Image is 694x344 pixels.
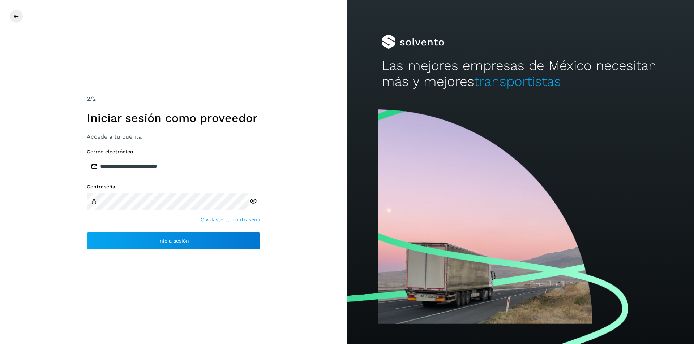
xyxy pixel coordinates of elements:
[87,232,260,249] button: Inicia sesión
[201,216,260,223] a: Olvidaste tu contraseña
[158,238,189,243] span: Inicia sesión
[87,111,260,125] h1: Iniciar sesión como proveedor
[87,133,260,140] h3: Accede a tu cuenta
[382,58,659,90] h2: Las mejores empresas de México necesitan más y mejores
[87,184,260,190] label: Contraseña
[87,95,90,102] span: 2
[87,149,260,155] label: Correo electrónico
[474,74,561,89] span: transportistas
[87,95,260,103] div: /2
